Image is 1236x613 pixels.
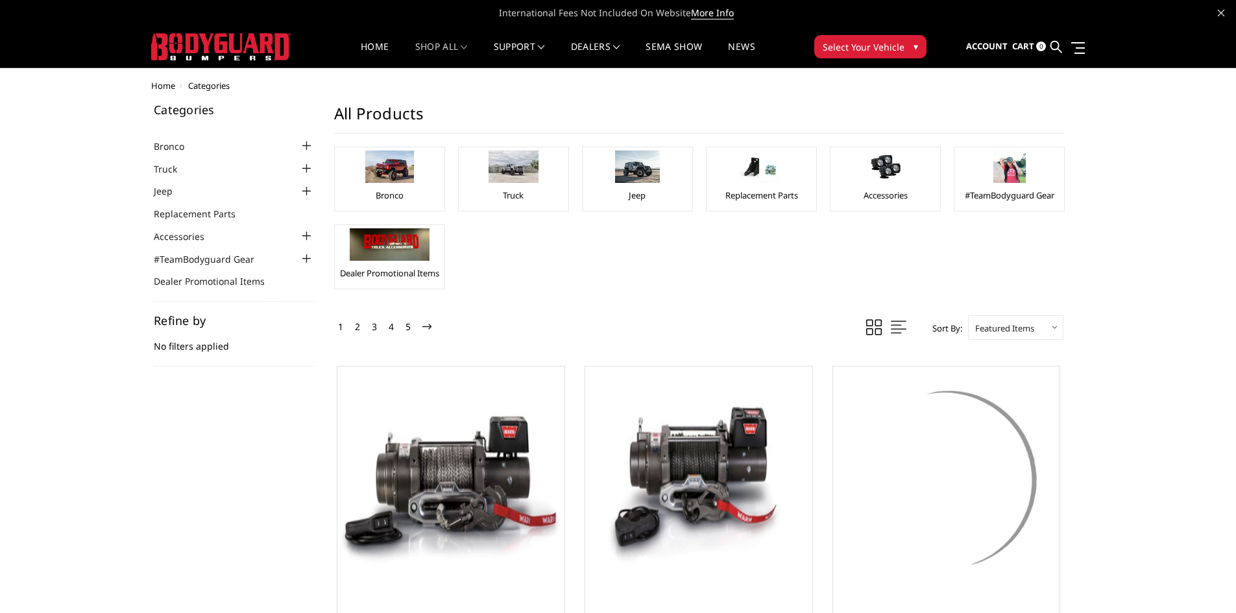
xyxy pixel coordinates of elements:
[154,162,193,176] a: Truck
[415,42,468,67] a: shop all
[341,370,561,590] a: WARN M15 Synthetic Winch #97730 WARN M15 Synthetic Winch #97730
[335,319,346,335] a: 1
[588,370,809,590] a: WARN M12 Synthetic Winch #97720 WARN M12 Synthetic Winch #97720
[361,42,389,67] a: Home
[925,319,962,338] label: Sort By:
[154,315,315,367] div: No filters applied
[188,80,230,91] span: Categories
[836,370,1057,590] a: WARN ZEON XD 14 Synthetic Winch #110014 WARN ZEON XD 14 Synthetic Winch #110014
[691,6,734,19] a: More Info
[154,252,271,266] a: #TeamBodyguard Gear
[503,189,524,201] a: Truck
[725,189,798,201] a: Replacement Parts
[1012,40,1034,52] span: Cart
[728,42,755,67] a: News
[914,40,918,53] span: ▾
[814,35,927,58] button: Select Your Vehicle
[402,319,414,335] a: 5
[154,274,281,288] a: Dealer Promotional Items
[154,207,252,221] a: Replacement Parts
[154,104,315,115] h5: Categories
[965,189,1054,201] a: #TeamBodyguard Gear
[340,267,439,279] a: Dealer Promotional Items
[966,29,1008,64] a: Account
[646,42,702,67] a: SEMA Show
[823,40,904,54] span: Select Your Vehicle
[151,33,291,60] img: BODYGUARD BUMPERS
[369,319,380,335] a: 3
[154,184,189,198] a: Jeep
[1036,42,1046,51] span: 0
[154,230,221,243] a: Accessories
[494,42,545,67] a: Support
[629,189,646,201] a: Jeep
[154,139,200,153] a: Bronco
[334,104,1063,134] h1: All Products
[1012,29,1046,64] a: Cart 0
[966,40,1008,52] span: Account
[864,189,908,201] a: Accessories
[385,319,397,335] a: 4
[352,319,363,335] a: 2
[154,315,315,326] h5: Refine by
[376,189,404,201] a: Bronco
[571,42,620,67] a: Dealers
[151,80,175,91] a: Home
